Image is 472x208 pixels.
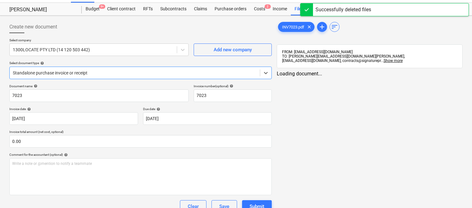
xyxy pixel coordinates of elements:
span: FROM: [EMAIL_ADDRESS][DOMAIN_NAME] [282,50,353,54]
a: Subcontracts [157,3,190,15]
span: Show more [384,58,403,63]
span: Create new document [9,23,57,31]
div: Select document type [9,61,272,65]
div: Invoice date [9,107,138,111]
a: Income [269,3,291,15]
span: TO: [PERSON_NAME][EMAIL_ADDRESS][DOMAIN_NAME][PERSON_NAME], [282,54,405,58]
a: Client contract [103,3,139,15]
input: Invoice number [194,89,272,102]
span: help [26,107,31,111]
div: INV7023.pdf [278,22,315,32]
span: 9+ [99,4,105,9]
iframe: Chat Widget [441,178,472,208]
a: Costs2 [250,3,269,15]
div: Successfully deleted files [315,6,371,13]
span: INV7023.pdf [278,25,308,29]
input: Invoice total amount (net cost, optional) [9,135,272,148]
span: ... [381,58,403,63]
a: Files2 [291,3,307,15]
span: [EMAIL_ADDRESS][DOMAIN_NAME], contracts@signaturepr [282,58,381,63]
input: Invoice date not specified [9,112,138,125]
span: help [155,107,160,111]
span: 2 [265,4,271,9]
p: Invoice total amount (net cost, optional) [9,130,272,135]
button: Add new company [194,43,272,56]
div: Loading document... [277,71,463,77]
div: Files [291,3,307,15]
div: Document name [9,84,189,88]
a: Claims [190,3,211,15]
input: Document name [9,89,189,102]
div: Budget [82,3,103,15]
span: clear [306,23,313,31]
input: Due date not specified [143,112,272,125]
div: Add new company [214,46,252,54]
div: Invoice number (optional) [194,84,272,88]
p: Select company [9,38,189,43]
span: help [32,84,37,88]
div: Costs [250,3,269,15]
a: Budget9+ [82,3,103,15]
span: add [318,23,326,31]
div: Comment for the accountant (optional) [9,153,272,157]
div: Due date [143,107,272,111]
span: help [63,153,68,157]
a: Purchase orders [211,3,250,15]
span: help [39,61,44,65]
span: sort [331,23,338,31]
a: RFTs [139,3,157,15]
div: [PERSON_NAME] [9,7,74,13]
span: help [228,84,233,88]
